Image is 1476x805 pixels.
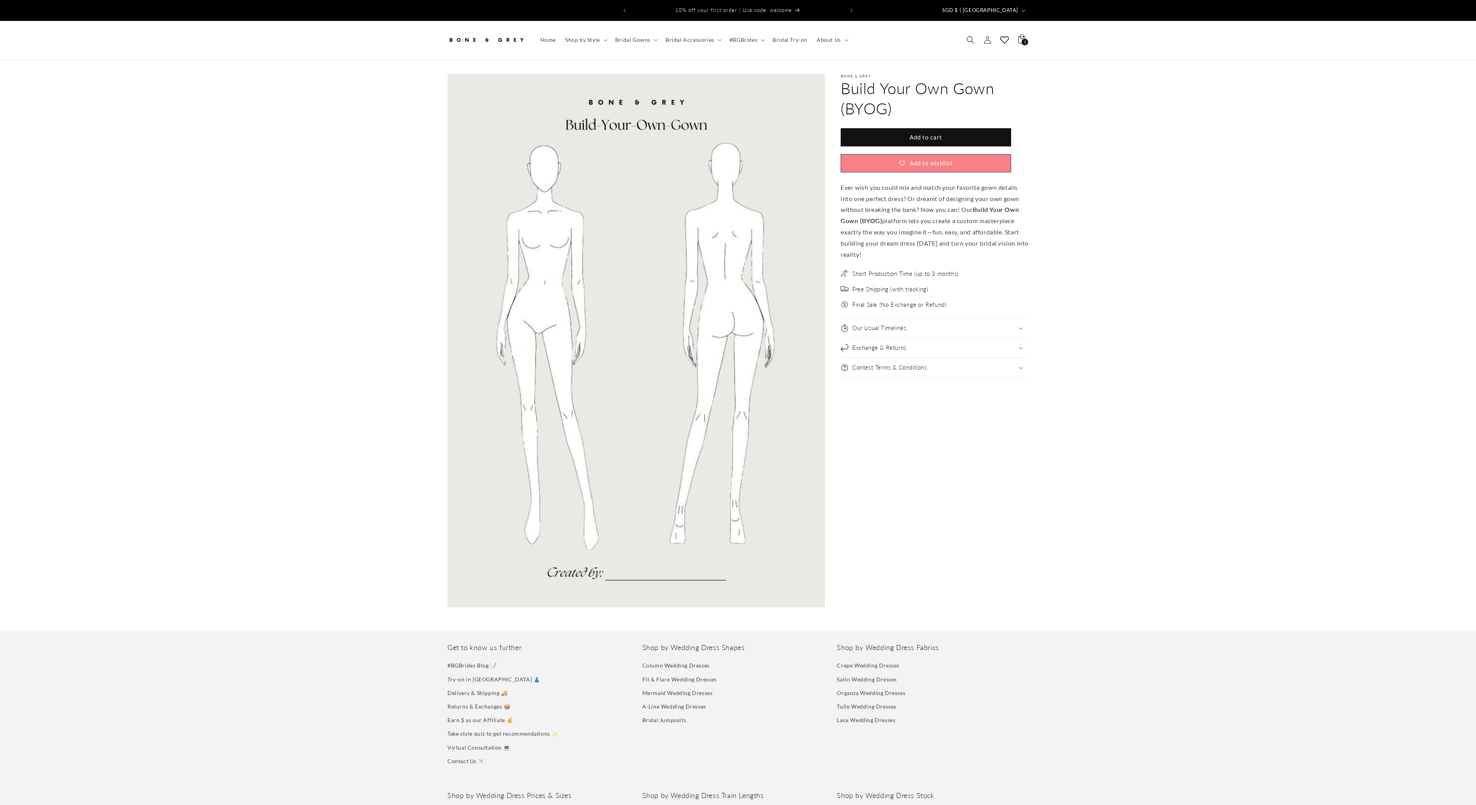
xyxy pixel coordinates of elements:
span: Free Shipping (with tracking) [852,286,928,293]
span: About Us [817,36,841,43]
p: Ever wish you could mix and match your favorite gown details into one perfect dress? Or dreamt of... [841,182,1029,260]
summary: Bridal Accessories [661,32,725,48]
span: Bridal Accessories [666,36,714,43]
button: Add to wishlist [841,154,1011,172]
h2: Contest Terms & Conditions [852,364,927,372]
a: Delivery & Shipping 🚚 [447,686,508,700]
summary: Contest Terms & Conditions [841,358,1029,377]
summary: Shop by Style [561,32,611,48]
span: SGD $ | [GEOGRAPHIC_DATA] [942,7,1018,14]
button: Add to cart [841,128,1011,146]
a: Take style quiz to get recommendations ✨ [447,727,558,740]
summary: #BGBrides [725,32,768,48]
span: Bridal Try-on [772,36,807,43]
span: Home [540,36,556,43]
a: Virtual Consultation 💻 [447,741,510,754]
a: Earn $ as our Affiliate 💰 [447,713,513,727]
a: #BGBrides Blog 📝 [447,661,497,672]
summary: Search [962,31,979,48]
a: Returns & Exchanges 📦 [447,700,511,713]
a: Column Wedding Dresses [642,661,710,672]
a: A-Line Wedding Dresses [642,700,706,713]
summary: Bridal Gowns [611,32,661,48]
span: Final Sale (No Exchange or Refund) [852,301,946,309]
a: Mermaid Wedding Dresses [642,686,713,700]
span: Shop by Style [565,36,600,43]
button: Next announcement [843,3,860,18]
span: Short Production Time (up to 3 months) [852,270,959,278]
media-gallery: Gallery Viewer [447,74,825,607]
a: Bone and Grey Bridal [445,29,528,52]
h2: Shop by Wedding Dress Prices & Sizes [447,791,639,800]
a: Try-on in [GEOGRAPHIC_DATA] 👗 [447,673,540,686]
a: Fit & Flare Wedding Dresses [642,673,717,686]
button: Previous announcement [616,3,633,18]
a: Crepe Wedding Dresses [837,661,900,672]
a: Satin Wedding Dresses [837,673,897,686]
img: Bone and Grey Bridal [447,31,525,48]
img: offer.png [841,301,848,308]
img: needle.png [841,270,848,277]
span: 1 [1024,39,1026,45]
h2: Get to know us further [447,643,639,652]
span: Bridal Gowns [615,36,650,43]
a: Lace Wedding Dresses [837,713,895,727]
a: Home [536,32,561,48]
h2: Shop by Wedding Dress Shapes [642,643,834,652]
a: Tulle Wedding Dresses [837,700,896,713]
h2: Shop by Wedding Dress Fabrics [837,643,1029,652]
span: 10% off your first order | Use code: welcome [675,7,792,13]
h2: Shop by Wedding Dress Stock [837,791,1029,800]
summary: Exchange & Returns [841,338,1029,358]
h2: Shop by Wedding Dress Train Lengths [642,791,834,800]
summary: About Us [812,32,852,48]
h1: Build Your Own Gown (BYOG) [841,78,1029,119]
h2: Our Usual Timelines [852,324,906,332]
a: Organza Wedding Dresses [837,686,905,700]
h2: Exchange & Returns [852,344,907,352]
a: Bridal Try-on [768,32,812,48]
span: #BGBrides [729,36,757,43]
p: Bone & Grey [841,74,1029,78]
a: Contact Us 📧 [447,754,485,768]
a: Bridal Jumpsuits [642,713,686,727]
summary: Our Usual Timelines [841,318,1029,338]
button: SGD $ | [GEOGRAPHIC_DATA] [938,3,1029,18]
